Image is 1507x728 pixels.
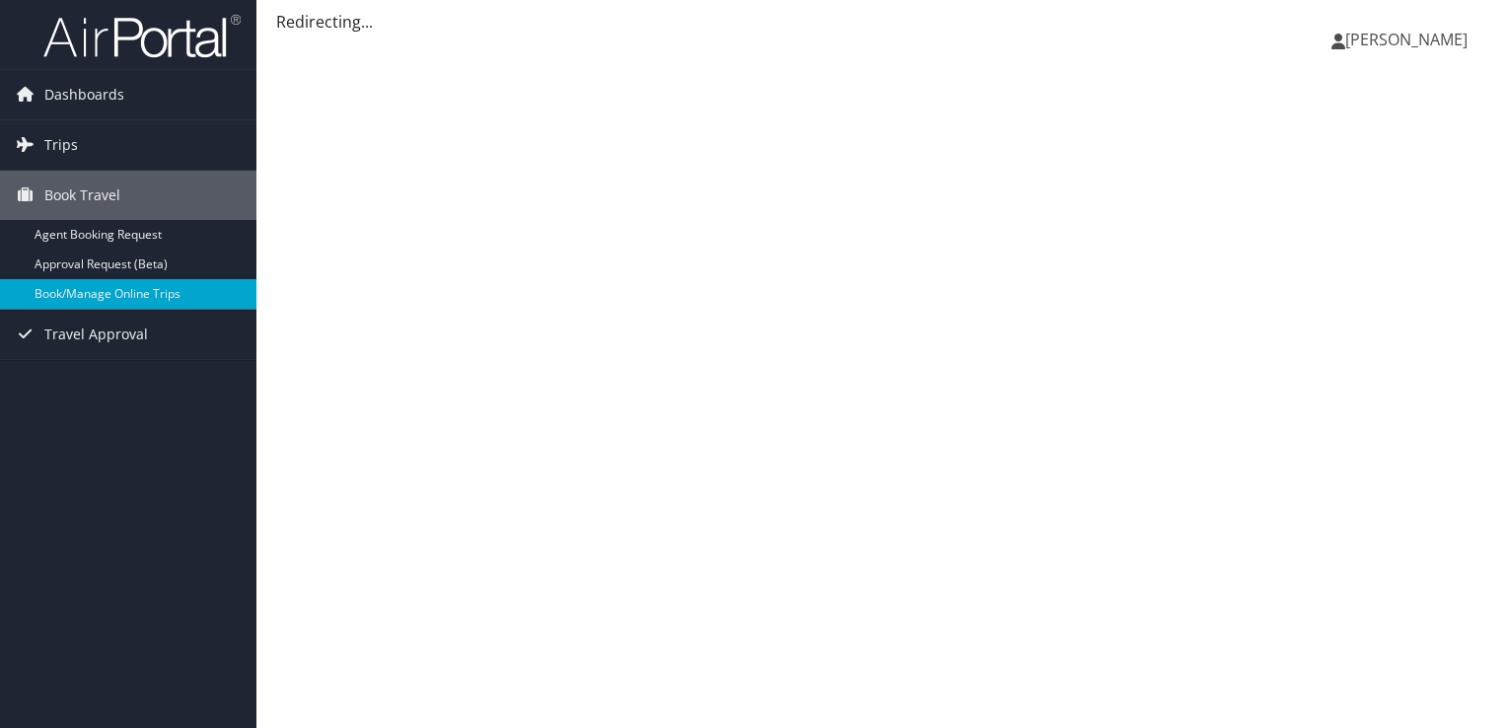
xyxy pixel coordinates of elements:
span: Trips [44,120,78,170]
a: [PERSON_NAME] [1331,10,1487,69]
img: airportal-logo.png [43,13,241,59]
span: Book Travel [44,171,120,220]
div: Redirecting... [276,10,1487,34]
span: [PERSON_NAME] [1345,29,1468,50]
span: Travel Approval [44,310,148,359]
span: Dashboards [44,70,124,119]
